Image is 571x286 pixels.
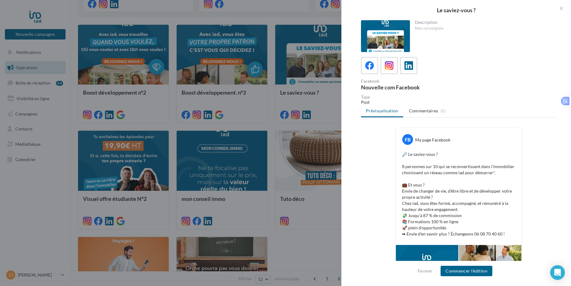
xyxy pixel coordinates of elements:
[361,79,456,83] div: Facebook
[415,267,435,275] button: Fermer
[550,265,565,280] div: Open Intercom Messenger
[415,26,552,31] div: Non renseignée
[402,151,515,237] p: 🔎 Le saviez-vous ? 8 personnes sur 10 qui se reconvertissent dans l'immobilier choisissent un rés...
[361,99,556,105] div: Post
[409,108,438,114] span: Commentaires
[441,266,492,276] button: Commencer l'édition
[351,7,561,13] div: Le saviez-vous ?
[402,134,413,145] div: FB
[361,85,456,90] div: Nouvelle com Facebook
[361,95,556,99] div: Type
[415,137,450,143] div: Ma page Facebook
[415,20,552,24] div: Description
[441,108,446,113] span: (0)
